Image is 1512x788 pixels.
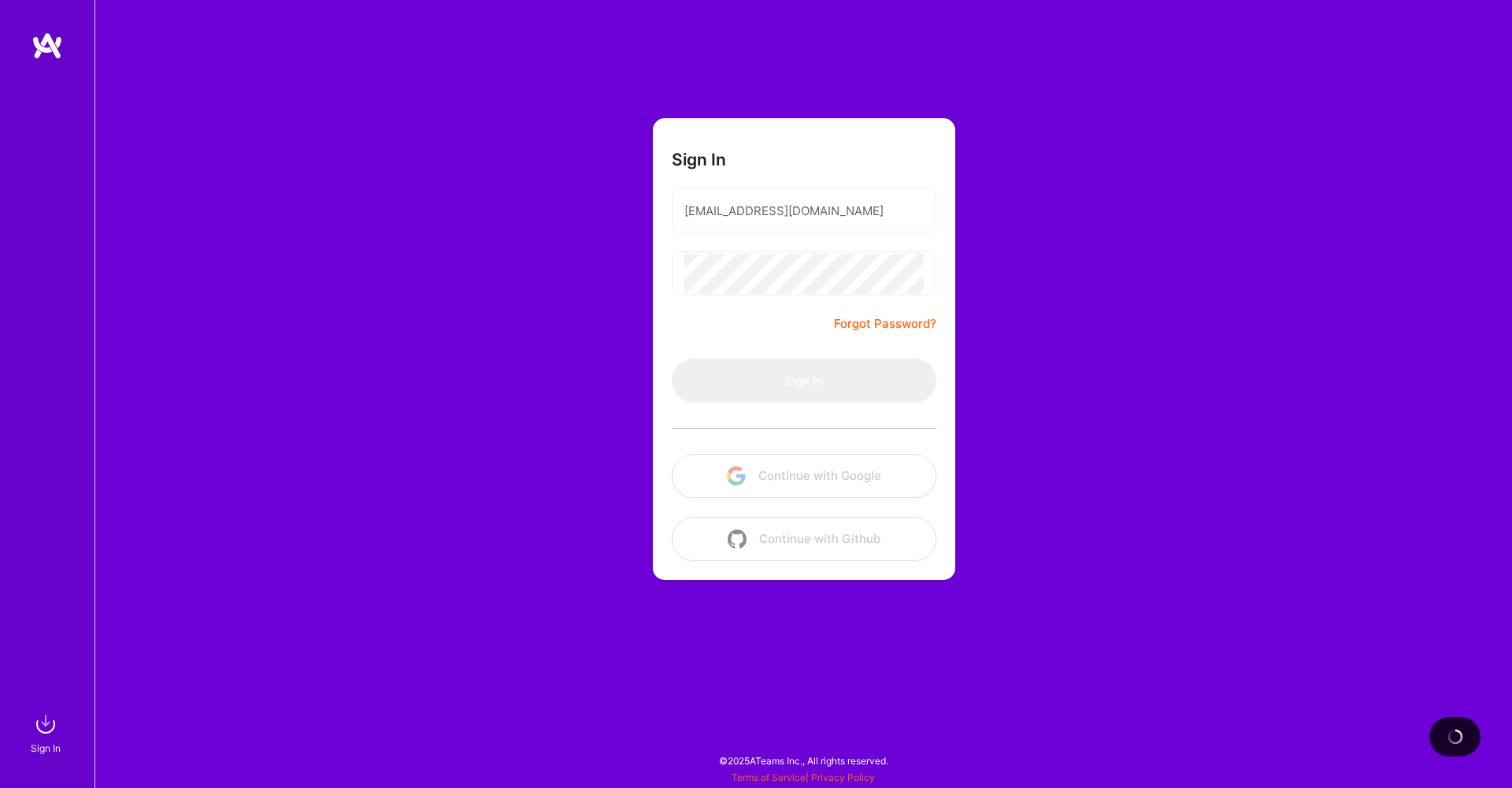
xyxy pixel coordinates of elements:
[732,771,806,783] a: Terms of Service
[672,454,936,498] button: Continue with Google
[728,530,747,548] img: icon
[834,314,936,333] a: Forgot Password?
[684,191,924,231] input: Email...
[732,771,875,783] span: |
[1447,728,1464,745] img: loading
[33,708,61,756] a: sign inSign In
[672,359,936,403] button: Sign In
[672,517,936,561] button: Continue with Github
[94,741,1512,780] div: © 2025 ATeams Inc., All rights reserved.
[811,771,875,783] a: Privacy Policy
[31,32,63,60] img: logo
[727,466,746,485] img: icon
[30,708,61,740] img: sign in
[31,740,61,756] div: Sign In
[672,150,726,169] h3: Sign In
